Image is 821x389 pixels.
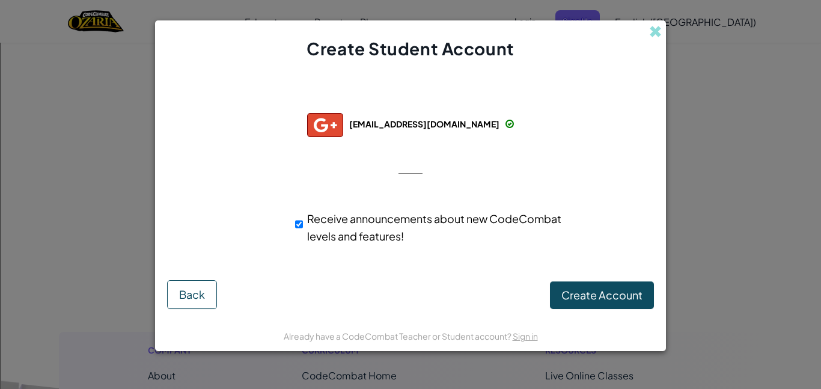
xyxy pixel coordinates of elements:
span: Create Student Account [307,38,514,59]
div: Sign out [5,82,816,93]
div: Move To ... [5,50,816,61]
span: Successfully connected with: [312,91,508,105]
div: Options [5,72,816,82]
span: Already have a CodeCombat Teacher or Student account? [284,331,513,342]
span: [EMAIL_ADDRESS][DOMAIN_NAME] [349,118,499,129]
button: Create Account [550,281,654,309]
div: Sort A > Z [5,28,816,39]
img: gplus_small.png [307,113,343,137]
button: Back [167,280,217,309]
div: Sort New > Old [5,39,816,50]
span: Back [179,287,205,301]
div: Delete [5,61,816,72]
div: Home [5,5,251,16]
a: Sign in [513,331,538,342]
span: Receive announcements about new CodeCombat levels and features! [307,212,561,243]
input: Receive announcements about new CodeCombat levels and features! [295,212,303,236]
span: Create Account [561,288,642,302]
input: Search outlines [5,16,111,28]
